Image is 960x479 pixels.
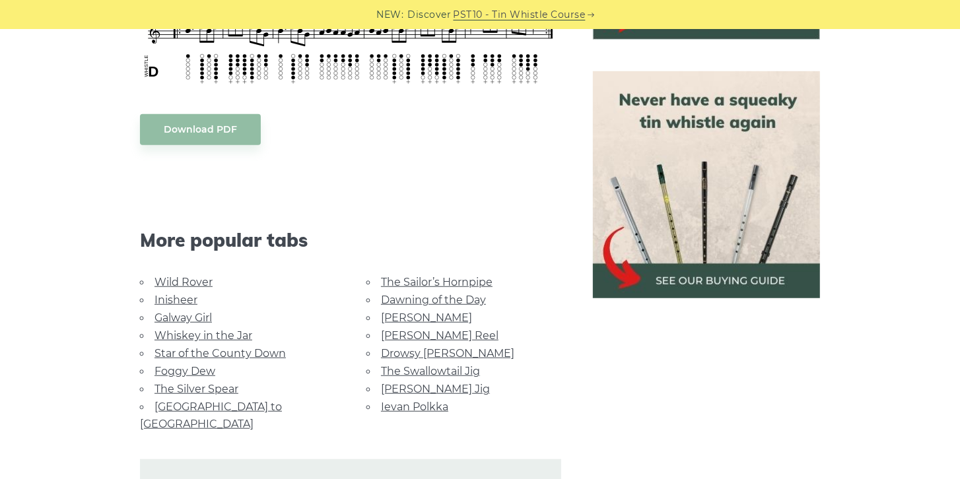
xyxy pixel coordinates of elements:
a: Dawning of the Day [381,294,486,306]
a: The Swallowtail Jig [381,365,480,377]
img: tin whistle buying guide [593,71,820,298]
a: Foggy Dew [154,365,215,377]
a: Ievan Polkka [381,400,448,413]
a: Inisheer [154,294,197,306]
a: Whiskey in the Jar [154,329,252,342]
a: The Sailor’s Hornpipe [381,276,493,288]
span: NEW: [377,7,404,22]
a: [PERSON_NAME] Reel [381,329,498,342]
a: [GEOGRAPHIC_DATA] to [GEOGRAPHIC_DATA] [140,400,282,430]
a: Download PDF [140,114,261,145]
a: PST10 - Tin Whistle Course [454,7,586,22]
span: Discover [408,7,452,22]
a: [PERSON_NAME] Jig [381,383,490,395]
a: Star of the County Down [154,347,286,360]
span: More popular tabs [140,229,561,251]
a: Drowsy [PERSON_NAME] [381,347,514,360]
a: [PERSON_NAME] [381,311,472,324]
a: Wild Rover [154,276,213,288]
a: Galway Girl [154,311,212,324]
a: The Silver Spear [154,383,238,395]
